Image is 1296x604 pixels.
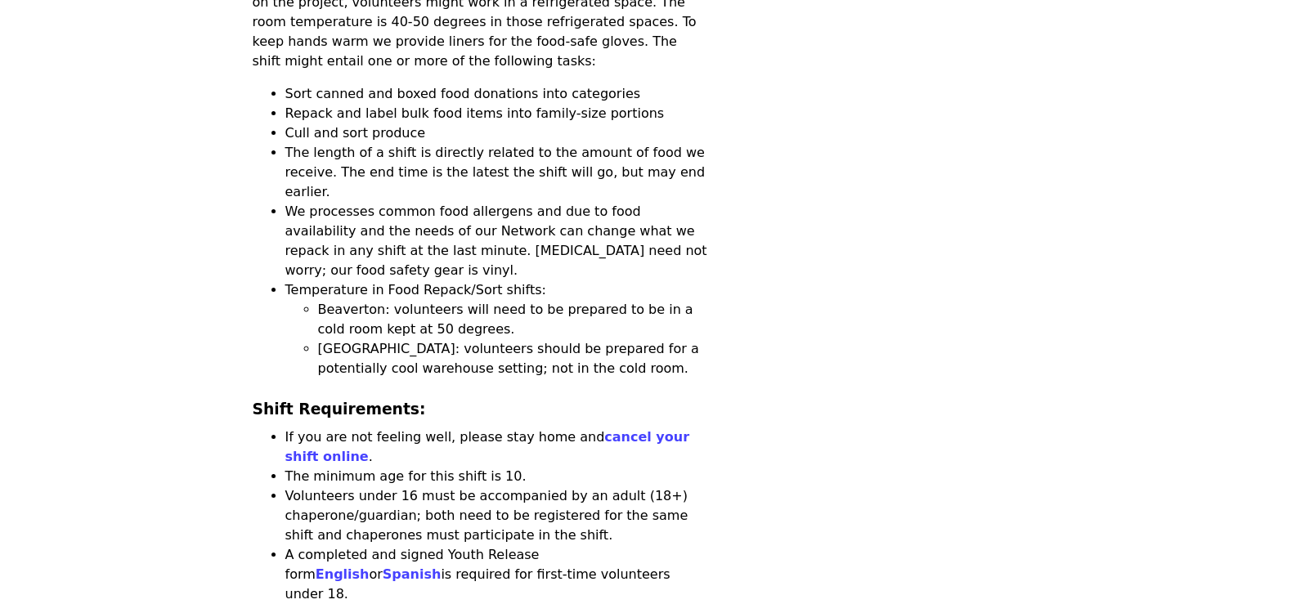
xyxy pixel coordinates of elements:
li: The minimum age for this shift is 10. [285,467,708,486]
li: Sort canned and boxed food donations into categories [285,84,708,104]
a: Spanish [383,566,442,582]
li: Temperature in Food Repack/Sort shifts: [285,280,708,378]
li: We processes common food allergens and due to food availability and the needs of our Network can ... [285,202,708,280]
li: The length of a shift is directly related to the amount of food we receive. The end time is the l... [285,143,708,202]
li: [GEOGRAPHIC_DATA]: volunteers should be prepared for a potentially cool warehouse setting; not in... [318,339,708,378]
li: Cull and sort produce [285,123,708,143]
li: If you are not feeling well, please stay home and . [285,427,708,467]
a: cancel your shift online [285,429,690,464]
li: Repack and label bulk food items into family-size portions [285,104,708,123]
li: Volunteers under 16 must be accompanied by an adult (18+) chaperone/guardian; both need to be reg... [285,486,708,545]
a: English [316,566,370,582]
li: A completed and signed Youth Release form or is required for first-time volunteers under 18. [285,545,708,604]
li: Beaverton: volunteers will need to be prepared to be in a cold room kept at 50 degrees. [318,300,708,339]
strong: Shift Requirements: [253,400,426,418]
